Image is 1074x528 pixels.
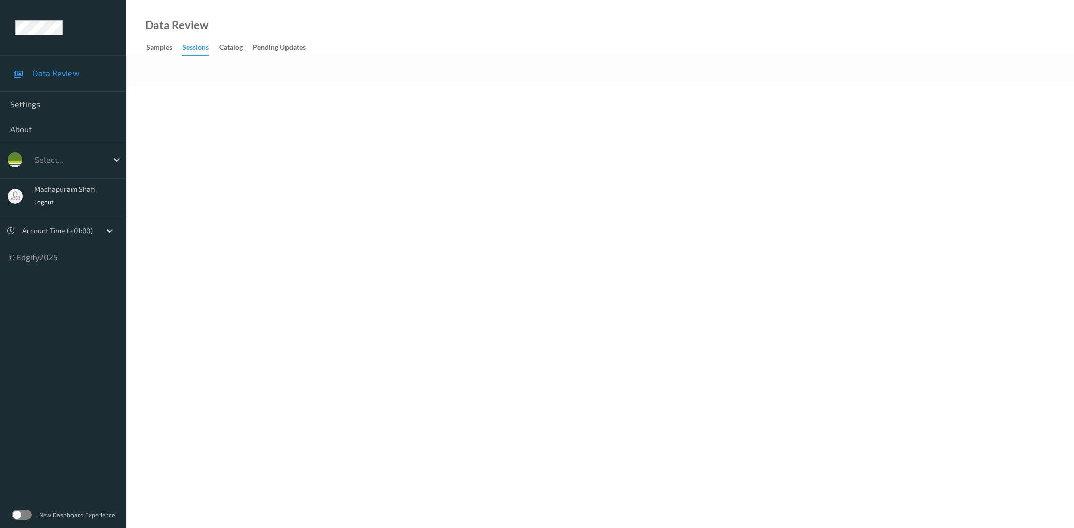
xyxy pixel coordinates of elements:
div: Samples [146,42,172,55]
a: Pending Updates [253,41,316,55]
a: Sessions [182,41,219,56]
div: Sessions [182,42,209,56]
a: Catalog [219,41,253,55]
div: Pending Updates [253,42,306,55]
div: Catalog [219,42,243,55]
a: Samples [146,41,182,55]
div: Data Review [145,20,208,30]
